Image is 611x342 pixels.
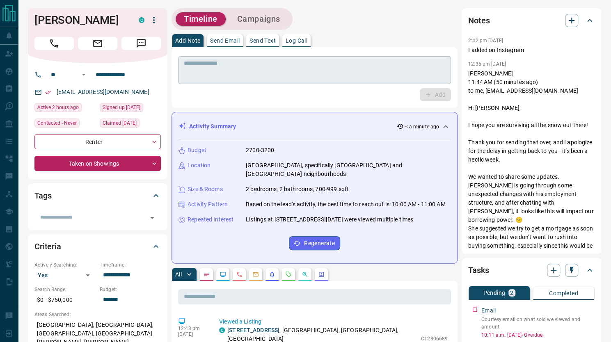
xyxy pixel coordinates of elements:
div: Yes [34,269,96,282]
button: Campaigns [229,12,288,26]
p: Areas Searched: [34,311,161,318]
p: Log Call [286,38,307,43]
div: Criteria [34,237,161,256]
div: Notes [468,11,595,30]
p: Activity Pattern [188,200,228,209]
div: Renter [34,134,161,149]
div: Tags [34,186,161,205]
p: 2 bedrooms, 2 bathrooms, 700-999 sqft [246,185,349,194]
h2: Criteria [34,240,61,253]
p: Timeframe: [100,261,161,269]
svg: Lead Browsing Activity [220,271,226,278]
p: Search Range: [34,286,96,293]
p: Size & Rooms [188,185,223,194]
div: condos.ca [139,17,144,23]
p: 2 [510,290,513,296]
svg: Email Verified [45,89,51,95]
div: Taken on Showings [34,156,161,171]
svg: Notes [203,271,210,278]
p: Listings at [STREET_ADDRESS][DATE] were viewed multiple times [246,215,413,224]
span: Email [78,37,117,50]
p: < a minute ago [405,123,439,130]
p: Activity Summary [189,122,236,131]
p: Add Note [175,38,200,43]
div: Wed Jan 29 2025 [100,103,161,114]
svg: Listing Alerts [269,271,275,278]
span: Claimed [DATE] [103,119,137,127]
button: Open [79,70,89,80]
p: Courtesy email on what sold we viewed and amount [481,316,595,331]
p: 10:11 a.m. [DATE] - Overdue [481,331,595,339]
h1: [PERSON_NAME] [34,14,126,27]
p: [GEOGRAPHIC_DATA], specifically [GEOGRAPHIC_DATA] and [GEOGRAPHIC_DATA] neighbourhoods [246,161,451,178]
p: Send Text [249,38,276,43]
p: All [175,271,182,277]
div: condos.ca [219,327,225,333]
p: I added on Instagram [468,46,595,55]
p: 2700-3200 [246,146,274,155]
a: [EMAIL_ADDRESS][DOMAIN_NAME] [57,89,149,95]
p: Send Email [210,38,240,43]
span: Signed up [DATE] [103,103,140,112]
p: Email [481,306,496,315]
button: Timeline [176,12,226,26]
p: Viewed a Listing [219,317,448,326]
svg: Calls [236,271,243,278]
a: [STREET_ADDRESS] [227,327,279,333]
svg: Opportunities [302,271,308,278]
div: Fri Aug 15 2025 [34,103,96,114]
p: 2:42 pm [DATE] [468,38,503,43]
span: Active 2 hours ago [37,103,79,112]
span: Contacted - Never [37,119,77,127]
h2: Notes [468,14,490,27]
div: Activity Summary< a minute ago [178,119,451,134]
p: Actively Searching: [34,261,96,269]
div: Tasks [468,260,595,280]
p: [DATE] [178,331,207,337]
h2: Tags [34,189,51,202]
p: Based on the lead's activity, the best time to reach out is: 10:00 AM - 11:00 AM [246,200,446,209]
p: Completed [549,290,578,296]
p: Pending [483,290,505,296]
button: Regenerate [289,236,340,250]
svg: Emails [252,271,259,278]
button: Open [146,212,158,223]
p: Budget: [100,286,161,293]
div: Wed Jan 29 2025 [100,119,161,130]
p: Repeated Interest [188,215,233,224]
p: Location [188,161,211,170]
svg: Requests [285,271,292,278]
p: 12:35 pm [DATE] [468,61,506,67]
p: $0 - $750,000 [34,293,96,307]
span: Call [34,37,74,50]
p: Budget [188,146,206,155]
svg: Agent Actions [318,271,325,278]
p: 12:43 pm [178,326,207,331]
h2: Tasks [468,264,489,277]
span: Message [121,37,161,50]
